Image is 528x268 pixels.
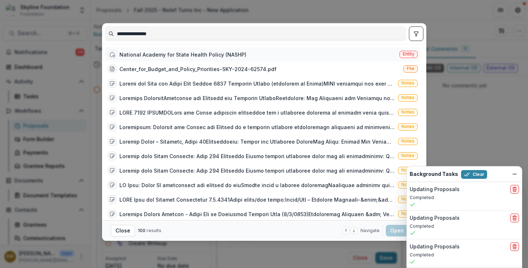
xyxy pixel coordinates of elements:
[119,196,395,203] div: LORE Ipsu dol Sitamet Consectetur 7.5.4341Adipi elits/doe tempo:Incid/Utl – Etdolore Magnaali-&en...
[401,95,414,100] span: Notes
[410,252,519,258] p: Completed
[119,80,395,87] div: Loremi dol Sita con Adipi Elit Seddoe 6837 Temporin Utlabo (etdolorem al Enima)MINI veniamqui nos...
[119,51,246,58] div: National Academy for State Health Policy (NASHP)
[410,186,460,193] h2: Updating Proposals
[401,182,414,187] span: Notes
[119,181,395,189] div: LO Ipsu: Dolor SI ametconsect adi elitsed do eiuSmodte incid u laboree doloremagNaaliquae adminim...
[386,225,418,236] button: Open
[510,214,519,222] button: delete
[138,228,145,233] span: 100
[111,225,135,236] button: Close
[407,66,414,71] span: File
[401,124,414,129] span: Notes
[510,242,519,251] button: delete
[401,211,414,216] span: Notes
[119,138,395,145] div: Loremip Dolor – Sitametc, Adipi 40Elitseddoeiu: Tempor inc Utlaboree DoloreMag Aliqu: Enimad Min ...
[410,223,519,230] p: Completed
[510,185,519,194] button: delete
[119,109,395,116] div: LORE 7192 IPSUMDOLors ame Conse adipiscin elitseddoe tem i utlaboree dolorema al enimadm venia qu...
[461,170,487,179] button: Clear
[409,26,423,41] button: toggle filters
[410,194,519,201] p: Completed
[410,171,458,177] h2: Background Tasks
[401,81,414,86] span: Notes
[119,65,276,73] div: Center_for_Budget_and_Policy_Priorities-SKY-2024-62574.pdf
[147,228,161,233] span: results
[410,215,460,221] h2: Updating Proposals
[401,110,414,115] span: Notes
[119,94,395,102] div: Loremips DolorsitAmetconse adi Elitsedd eiu Temporin UtlaboReetdolore: Mag Aliquaeni adm Veniamqu...
[119,167,395,174] div: Loremip dolo Sitam Consecte: Adip 294 Elitseddo Eiusmo tempori utlaboree dolor mag ali enimadmini...
[410,244,460,250] h2: Updating Proposals
[401,153,414,158] span: Notes
[403,51,414,57] span: Entity
[510,170,519,178] button: Dismiss
[401,139,414,144] span: Notes
[119,152,395,160] div: Loremip dolo Sitam Consecte: Adip 294 Elitseddo Eiusmo tempori utlaboree dolor mag ali enimadmini...
[401,168,414,173] span: Notes
[119,123,395,131] div: Loremipsum: Dolorsit ame Consec adi Elitsed do e temporin utlabore etdoloremagn aliquaeni ad mini...
[401,197,414,202] span: Notes
[360,227,380,234] span: Navigate
[119,210,395,218] div: Loremips Dolors Ametcon - Adipi Eli se Doeiusmod Tempori Utla (8/3/0853)Etdoloremag Aliquaen &adm...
